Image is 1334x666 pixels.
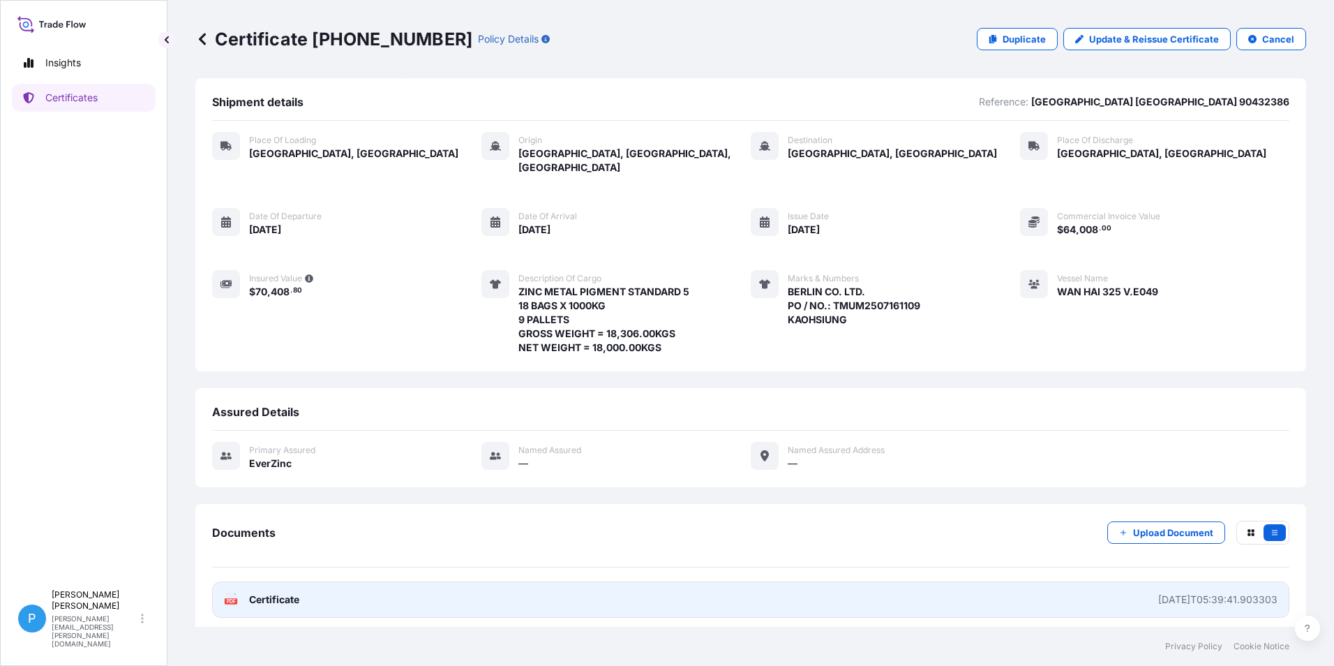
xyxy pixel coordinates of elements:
[1057,273,1108,284] span: Vessel Name
[1099,226,1101,231] span: .
[249,135,316,146] span: Place of Loading
[212,582,1289,618] a: PDFCertificate[DATE]T05:39:41.903303
[788,457,797,471] span: —
[1057,135,1133,146] span: Place of discharge
[12,84,156,112] a: Certificates
[249,223,281,237] span: [DATE]
[1262,32,1294,46] p: Cancel
[1057,147,1266,161] span: [GEOGRAPHIC_DATA], [GEOGRAPHIC_DATA]
[518,223,550,237] span: [DATE]
[977,28,1058,50] a: Duplicate
[249,457,292,471] span: EverZinc
[45,56,81,70] p: Insights
[1165,641,1222,652] a: Privacy Policy
[518,147,751,175] span: [GEOGRAPHIC_DATA], [GEOGRAPHIC_DATA], [GEOGRAPHIC_DATA]
[249,445,315,456] span: Primary assured
[518,445,581,456] span: Named Assured
[1089,32,1219,46] p: Update & Reissue Certificate
[293,288,302,293] span: 80
[1003,32,1046,46] p: Duplicate
[212,95,303,109] span: Shipment details
[518,211,577,222] span: Date of arrival
[1133,526,1213,540] p: Upload Document
[1063,28,1231,50] a: Update & Reissue Certificate
[45,91,98,105] p: Certificates
[979,95,1028,109] p: Reference:
[1158,593,1277,607] div: [DATE]T05:39:41.903303
[1076,225,1079,235] span: ,
[788,273,859,284] span: Marks & Numbers
[788,445,885,456] span: Named Assured Address
[12,49,156,77] a: Insights
[249,273,302,284] span: Insured Value
[52,589,138,612] p: [PERSON_NAME] [PERSON_NAME]
[478,32,539,46] p: Policy Details
[518,135,542,146] span: Origin
[227,599,236,604] text: PDF
[1102,226,1111,231] span: 00
[788,285,920,327] span: BERLIN CO. LTD. PO / NO.: TMUM2507161109 KAOHSIUNG
[290,288,292,293] span: .
[212,405,299,419] span: Assured Details
[518,457,528,471] span: —
[271,287,290,297] span: 408
[518,285,689,355] span: ZINC METAL PIGMENT STANDARD 5 18 BAGS X 1000KG 9 PALLETS GROSS WEIGHT = 18,306.00KGS NET WEIGHT =...
[52,614,138,648] p: [PERSON_NAME][EMAIL_ADDRESS][PERSON_NAME][DOMAIN_NAME]
[1236,28,1306,50] button: Cancel
[255,287,267,297] span: 70
[1057,211,1160,222] span: Commercial Invoice Value
[267,287,271,297] span: ,
[1234,641,1289,652] a: Cookie Notice
[1107,521,1225,544] button: Upload Document
[195,28,472,50] p: Certificate [PHONE_NUMBER]
[249,147,458,161] span: [GEOGRAPHIC_DATA], [GEOGRAPHIC_DATA]
[249,287,255,297] span: $
[1031,95,1289,109] p: [GEOGRAPHIC_DATA] [GEOGRAPHIC_DATA] 90432386
[249,593,299,607] span: Certificate
[249,211,322,222] span: Date of departure
[212,526,276,540] span: Documents
[788,147,997,161] span: [GEOGRAPHIC_DATA], [GEOGRAPHIC_DATA]
[1079,225,1098,235] span: 008
[28,612,36,626] span: P
[788,211,829,222] span: Issue Date
[1063,225,1076,235] span: 64
[788,135,832,146] span: Destination
[788,223,820,237] span: [DATE]
[518,273,601,284] span: Description of cargo
[1057,285,1158,299] span: WAN HAI 325 V.E049
[1057,225,1063,235] span: $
